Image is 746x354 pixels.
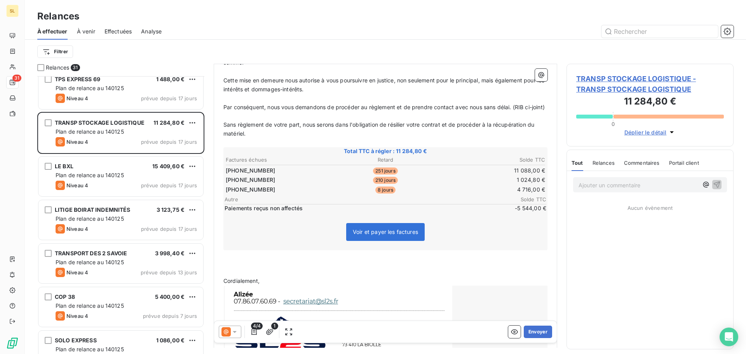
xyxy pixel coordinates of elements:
[56,259,124,265] span: Plan de relance au 140125
[500,196,546,202] span: Solde TTC
[155,250,185,256] span: 3 998,40 €
[37,9,79,23] h3: Relances
[627,205,673,211] span: Aucun évènement
[225,156,331,164] th: Factures échues
[37,45,73,58] button: Filtrer
[66,95,88,101] span: Niveau 4
[56,302,124,309] span: Plan de relance au 140125
[576,94,724,110] h3: 11 284,80 €
[55,119,145,126] span: TRANSP STOCKAGE LOGISTIQUE
[66,182,88,188] span: Niveau 4
[624,160,660,166] span: Commentaires
[524,326,552,338] button: Envoyer
[6,5,19,17] div: SL
[439,156,546,164] th: Solde TTC
[141,95,197,101] span: prévue depuis 17 jours
[55,163,73,169] span: LE BXL
[37,76,204,354] div: grid
[12,75,21,82] span: 31
[56,346,124,352] span: Plan de relance au 140125
[622,128,678,137] button: Déplier le détail
[55,76,100,82] span: TPS EXPRESS 69
[223,277,260,284] span: Cordialement,
[143,313,197,319] span: prévue depuis 7 jours
[720,328,738,346] div: Open Intercom Messenger
[500,204,546,212] span: -5 544,00 €
[439,185,546,194] td: 4 716,00 €
[141,269,197,276] span: prévue depuis 13 jours
[353,228,418,235] span: Voir et payer les factures
[601,25,718,38] input: Rechercher
[225,147,546,155] span: Total TTC à régler : 11 284,80 €
[141,226,197,232] span: prévue depuis 17 jours
[141,139,197,145] span: prévue depuis 17 jours
[225,196,500,202] span: Autre
[55,337,97,344] span: SOLO EXPRESS
[141,182,197,188] span: prévue depuis 17 jours
[77,28,95,35] span: À venir
[156,337,185,344] span: 1 086,00 €
[66,139,88,145] span: Niveau 4
[223,121,536,137] span: Sans règlement de votre part, nous serons dans l'obligation de résilier votre contrat et de procé...
[373,167,397,174] span: 251 jours
[105,28,132,35] span: Effectuées
[56,215,124,222] span: Plan de relance au 140125
[593,160,615,166] span: Relances
[66,269,88,276] span: Niveau 4
[155,293,185,300] span: 5 400,00 €
[624,128,667,136] span: Déplier le détail
[56,172,124,178] span: Plan de relance au 140125
[152,163,185,169] span: 15 409,60 €
[572,160,583,166] span: Tout
[439,166,546,175] td: 11 088,00 €
[669,160,699,166] span: Portail client
[56,85,124,91] span: Plan de relance au 140125
[576,73,724,94] span: TRANSP STOCKAGE LOGISTIQUE - TRANSP STOCKAGE LOGISTIQUE
[226,167,275,174] span: [PHONE_NUMBER]
[6,337,19,349] img: Logo LeanPay
[56,128,124,135] span: Plan de relance au 140125
[439,176,546,184] td: 1 024,80 €
[55,293,75,300] span: COP 38
[46,64,69,71] span: Relances
[71,64,80,71] span: 31
[157,206,185,213] span: 3 123,75 €
[271,323,278,330] span: 1
[223,77,546,92] span: Cette mise en demeure nous autorise à vous poursuivre en justice, non seulement pour le principal...
[156,76,185,82] span: 1 488,00 €
[225,204,498,212] span: Paiements reçus non affectés
[251,323,263,330] span: 4/4
[55,206,131,213] span: LITIGE BOIRAT INDEMNITÉS
[332,156,438,164] th: Retard
[373,177,398,184] span: 210 jours
[66,313,88,319] span: Niveau 4
[37,28,68,35] span: À effectuer
[226,186,275,194] span: [PHONE_NUMBER]
[141,28,162,35] span: Analyse
[153,119,185,126] span: 11 284,80 €
[375,187,396,194] span: 8 jours
[55,250,127,256] span: TRANSPORT DES 2 SAVOIE
[66,226,88,232] span: Niveau 4
[612,121,615,127] span: 0
[226,176,275,184] span: [PHONE_NUMBER]
[223,104,545,110] span: Par conséquent, nous vous demandons de procéder au règlement et de prendre contact avec nous sans...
